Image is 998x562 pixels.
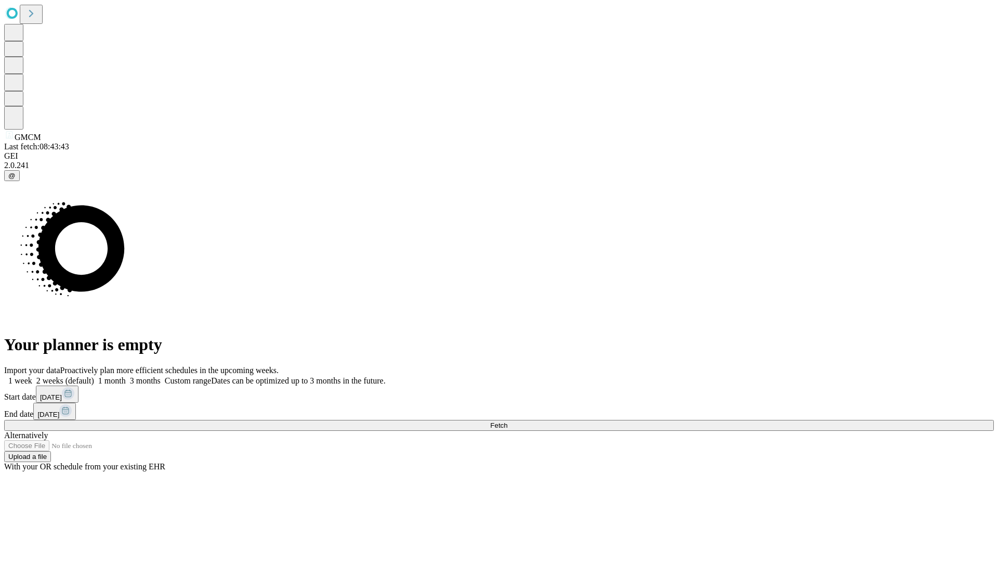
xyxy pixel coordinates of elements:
[36,376,94,385] span: 2 weeks (default)
[4,142,69,151] span: Last fetch: 08:43:43
[4,170,20,181] button: @
[98,376,126,385] span: 1 month
[8,376,32,385] span: 1 week
[60,366,279,375] span: Proactively plan more efficient schedules in the upcoming weeks.
[4,386,994,403] div: Start date
[4,335,994,354] h1: Your planner is empty
[165,376,211,385] span: Custom range
[211,376,385,385] span: Dates can be optimized up to 3 months in the future.
[130,376,161,385] span: 3 months
[15,133,41,142] span: GMCM
[4,161,994,170] div: 2.0.241
[36,386,78,403] button: [DATE]
[4,403,994,420] div: End date
[4,366,60,375] span: Import your data
[490,421,507,429] span: Fetch
[33,403,76,420] button: [DATE]
[4,462,165,471] span: With your OR schedule from your existing EHR
[4,151,994,161] div: GEI
[8,172,16,180] span: @
[4,451,51,462] button: Upload a file
[37,411,59,418] span: [DATE]
[40,393,62,401] span: [DATE]
[4,420,994,431] button: Fetch
[4,431,48,440] span: Alternatively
